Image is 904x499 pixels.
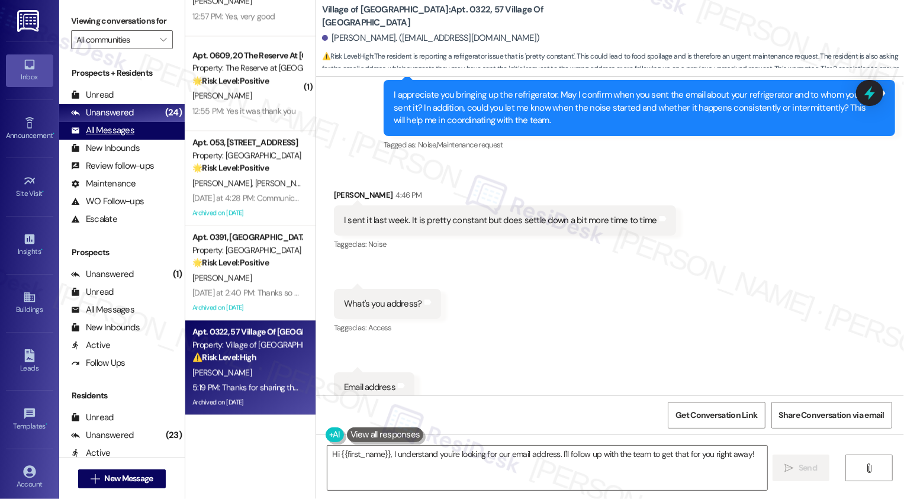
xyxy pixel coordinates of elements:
div: Tagged as: [334,319,441,336]
div: Apt. 053, [STREET_ADDRESS] [192,136,302,149]
a: Site Visit • [6,171,53,203]
div: Property: Village of [GEOGRAPHIC_DATA] [192,339,302,351]
div: Apt. 0609, 20 The Reserve At [GEOGRAPHIC_DATA] [192,49,302,62]
div: Review follow-ups [71,160,154,172]
div: Property: [GEOGRAPHIC_DATA] [192,149,302,162]
a: Inbox [6,54,53,86]
div: Tagged as: [384,136,895,153]
strong: 🌟 Risk Level: Positive [192,257,269,268]
textarea: Hi {{first_name}}, I understand you're looking for our email address. I'll follow up with the tea... [327,446,767,490]
span: • [53,130,54,138]
button: New Message [78,469,166,488]
div: 12:57 PM: Yes, very good [192,11,275,21]
div: WO Follow-ups [71,195,144,208]
div: Unread [71,411,114,424]
strong: 🌟 Risk Level: Positive [192,75,269,86]
div: What's you address? [344,298,422,310]
div: Unanswered [71,107,134,119]
div: Tagged as: [334,236,676,253]
a: Insights • [6,229,53,261]
div: (23) [163,426,185,445]
span: : The resident is reporting a refrigerator issue that is 'pretty constant'. This could lead to fo... [322,50,904,88]
div: I appreciate you bringing up the refrigerator. May I confirm when you sent the email about your r... [394,89,876,127]
div: Archived on [DATE] [191,395,303,410]
div: Prospects [59,246,185,259]
strong: 🌟 Risk Level: Positive [192,162,269,173]
i:  [160,35,166,44]
div: Active [71,447,111,459]
strong: ⚠️ Risk Level: High [192,352,256,362]
div: Residents [59,389,185,402]
div: Archived on [DATE] [191,300,303,315]
div: 5:19 PM: Thanks for sharing these details, [PERSON_NAME]. I’ll coordinate with the team and reach... [192,382,644,392]
button: Share Conversation via email [771,402,892,429]
span: Send [799,462,817,474]
div: Property: [GEOGRAPHIC_DATA] [192,244,302,256]
div: (24) [162,104,185,122]
div: Active [71,339,111,352]
div: 12:55 PM: Yes it was thank you [192,105,295,116]
span: [PERSON_NAME] [192,367,252,378]
div: Unread [71,89,114,101]
div: [DATE] at 2:40 PM: Thanks so much that's so kind. [192,287,362,298]
img: ResiDesk Logo [17,10,41,32]
a: Leads [6,346,53,378]
div: (1) [170,265,185,284]
button: Get Conversation Link [668,402,765,429]
span: Access [368,323,392,333]
div: I sent it last week. It is pretty constant but does settle down a bit more time to time [344,214,657,227]
span: Maintenance request [437,140,503,150]
div: 4:46 PM [393,189,422,201]
div: Property: The Reserve at [GEOGRAPHIC_DATA] [192,62,302,74]
div: Apt. 0391, [GEOGRAPHIC_DATA] [192,231,302,243]
div: Apt. 0322, 57 Village Of [GEOGRAPHIC_DATA] [192,326,302,338]
div: Unread [71,286,114,298]
div: Maintenance [71,178,136,190]
div: Follow Ups [71,357,126,369]
span: Share Conversation via email [779,409,884,421]
span: Noise [368,239,387,249]
span: [PERSON_NAME] [255,178,314,188]
div: Email address [344,381,395,394]
div: Archived on [DATE] [191,205,303,220]
i:  [91,474,99,484]
label: Viewing conversations for [71,12,173,30]
a: Buildings [6,287,53,319]
span: [PERSON_NAME] [192,178,255,188]
div: New Inbounds [71,142,140,154]
input: All communities [76,30,154,49]
a: Templates • [6,404,53,436]
div: Unanswered [71,429,134,442]
i:  [865,463,874,473]
span: Get Conversation Link [675,409,757,421]
div: All Messages [71,124,134,137]
div: [PERSON_NAME]. ([EMAIL_ADDRESS][DOMAIN_NAME]) [322,32,540,44]
div: Prospects + Residents [59,67,185,79]
div: Escalate [71,213,117,226]
span: New Message [104,472,153,485]
span: Noise , [418,140,437,150]
div: [PERSON_NAME] [334,189,676,205]
span: • [41,246,43,254]
span: • [43,188,44,196]
i:  [785,463,794,473]
span: [PERSON_NAME] [192,272,252,283]
strong: ⚠️ Risk Level: High [322,51,373,61]
button: Send [773,455,830,481]
b: Village of [GEOGRAPHIC_DATA]: Apt. 0322, 57 Village Of [GEOGRAPHIC_DATA] [322,4,559,29]
span: • [46,420,47,429]
span: [PERSON_NAME] [192,90,252,101]
div: All Messages [71,304,134,316]
div: Unanswered [71,268,134,281]
div: New Inbounds [71,321,140,334]
a: Account [6,462,53,494]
